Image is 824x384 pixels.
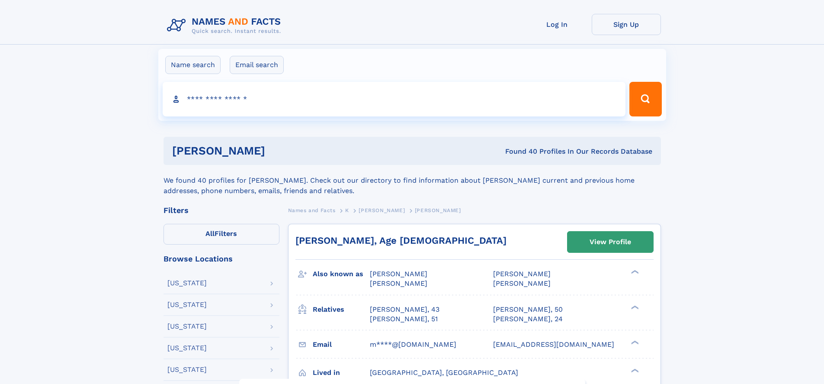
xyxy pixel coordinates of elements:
span: All [205,229,215,238]
div: ❯ [629,339,639,345]
h3: Lived in [313,365,370,380]
img: Logo Names and Facts [164,14,288,37]
h3: Email [313,337,370,352]
input: search input [163,82,626,116]
button: Search Button [629,82,661,116]
div: Browse Locations [164,255,279,263]
a: K [345,205,349,216]
div: ❯ [629,269,639,275]
span: [PERSON_NAME] [493,279,551,287]
a: Names and Facts [288,205,336,216]
label: Filters [164,224,279,245]
span: K [345,207,349,213]
div: [US_STATE] [167,345,207,352]
div: [US_STATE] [167,301,207,308]
a: [PERSON_NAME], 24 [493,314,563,324]
a: [PERSON_NAME] [359,205,405,216]
span: [GEOGRAPHIC_DATA], [GEOGRAPHIC_DATA] [370,368,518,377]
h3: Relatives [313,302,370,317]
span: [EMAIL_ADDRESS][DOMAIN_NAME] [493,340,614,349]
span: [PERSON_NAME] [370,279,427,287]
div: [US_STATE] [167,323,207,330]
a: Log In [523,14,592,35]
a: [PERSON_NAME], Age [DEMOGRAPHIC_DATA] [295,235,507,246]
span: [PERSON_NAME] [359,207,405,213]
div: [US_STATE] [167,366,207,373]
a: [PERSON_NAME], 43 [370,305,439,314]
div: Found 40 Profiles In Our Records Database [385,147,652,156]
div: We found 40 profiles for [PERSON_NAME]. Check out our directory to find information about [PERSON... [164,165,661,196]
div: ❯ [629,368,639,373]
span: [PERSON_NAME] [493,270,551,278]
a: [PERSON_NAME], 51 [370,314,438,324]
label: Email search [230,56,284,74]
a: [PERSON_NAME], 50 [493,305,563,314]
div: Filters [164,207,279,214]
label: Name search [165,56,221,74]
h1: [PERSON_NAME] [172,145,385,156]
span: [PERSON_NAME] [370,270,427,278]
div: ❯ [629,304,639,310]
div: View Profile [590,232,631,252]
h3: Also known as [313,267,370,281]
span: [PERSON_NAME] [415,207,461,213]
a: View Profile [568,232,653,252]
a: Sign Up [592,14,661,35]
div: [US_STATE] [167,280,207,287]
